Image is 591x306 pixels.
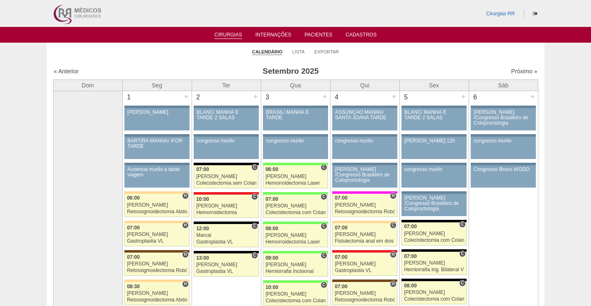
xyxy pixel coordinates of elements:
div: Key: Blanc [194,163,258,165]
div: [PERSON_NAME] [335,291,395,296]
a: BARTIRA MANHÃ/ IFOR TARDE [124,137,189,159]
div: Key: Blanc [401,279,466,281]
span: 07:00 [404,253,417,259]
div: Key: Bartira [124,191,189,194]
a: H 08:30 [PERSON_NAME] Retossigmoidectomia Abdominal VL [124,282,189,305]
div: congresso murilo [197,138,256,144]
div: Key: Santa Joana [332,279,397,282]
div: Key: Aviso [124,106,189,108]
span: Hospital [390,193,396,199]
a: congresso murilo [471,137,535,159]
span: 08:00 [404,283,417,289]
a: « Anterior [54,68,79,75]
span: Consultório [251,193,258,200]
a: C 12:00 Marcal Gastroplastia VL [194,224,258,247]
div: [PERSON_NAME] 12h [404,138,464,144]
div: [PERSON_NAME] [127,110,187,115]
div: [PERSON_NAME] [196,174,256,179]
a: Cirurgias RR [486,11,515,17]
div: Key: Blanc [401,220,466,222]
span: Hospital [390,251,396,258]
span: 06:00 [265,166,278,172]
div: ASSUNÇÃO MANHÃ/ SANTA JOANA TARDE [335,110,394,120]
div: Key: Bartira [332,221,397,223]
div: [PERSON_NAME] [335,261,395,267]
span: 07:00 [335,225,348,231]
div: [PERSON_NAME] [265,292,326,297]
div: Key: Aviso [332,134,397,137]
a: BLANC/ MANHÃ E TARDE 2 SALAS [194,108,258,130]
span: Hospital [182,281,188,287]
div: Key: Aviso [332,163,397,165]
span: Consultório [459,280,465,287]
span: 07:00 [127,225,140,231]
a: H 07:00 [PERSON_NAME] Retossigmoidectomia Robótica [332,282,397,305]
a: Próximo » [511,68,537,75]
div: Key: Pro Matre [332,191,397,194]
div: congresso murilo [266,138,325,144]
a: Congresso Bruno WGDD [471,165,535,188]
span: Consultório [251,164,258,171]
div: Key: Santa Joana [124,250,189,253]
a: Exportar [314,49,339,55]
div: Key: Brasil [263,222,328,224]
div: Key: Aviso [332,106,397,108]
a: C 07:00 [PERSON_NAME] Herniorrafia Ing. Bilateral VL [401,252,466,275]
span: 07:00 [196,166,209,172]
span: Consultório [321,164,327,171]
div: Key: Assunção [332,250,397,253]
div: [PERSON_NAME] [196,203,256,209]
span: 10:00 [196,196,209,202]
span: 07:00 [335,254,348,260]
div: [PERSON_NAME] /Congresso Brasileiro de Coloproctologia [474,110,533,126]
a: H 06:00 [PERSON_NAME] Retossigmoidectomia Abdominal VL [124,194,189,217]
th: Dom [53,80,122,91]
div: Herniorrafia Ing. Bilateral VL [404,267,464,272]
div: BRASIL/ MANHÃ E TARDE [266,110,325,120]
div: Gastroplastia VL [196,239,256,245]
a: H 07:00 [PERSON_NAME] Gastroplastia VL [124,223,189,246]
div: + [391,91,398,102]
a: H 07:00 [PERSON_NAME] Retossigmoidectomia Robótica [332,194,397,217]
div: Key: Aviso [401,163,466,165]
div: [PERSON_NAME] [265,174,326,179]
div: Key: Aviso [263,134,328,137]
span: Consultório [321,193,327,200]
div: Fistulectomia anal em dois tempos [335,239,395,244]
div: Key: Brasil [263,192,328,195]
span: 12:00 [196,226,209,231]
a: ASSUNÇÃO MANHÃ/ SANTA JOANA TARDE [332,108,397,130]
div: Retossigmoidectomia Robótica [335,297,395,303]
a: C 10:00 [PERSON_NAME] Hemorroidectomia [194,195,258,218]
div: Key: Bartira [124,279,189,282]
a: H 07:00 [PERSON_NAME] Retossigmoidectomia Robótica [124,253,189,276]
span: Consultório [321,282,327,288]
span: 07:00 [265,196,278,202]
span: Consultório [321,252,327,259]
span: Hospital [182,222,188,229]
div: [PERSON_NAME] [127,202,187,208]
div: Retossigmoidectomia Robótica [335,209,395,214]
div: Key: Aviso [194,106,258,108]
div: [PERSON_NAME] /Congresso Brasileiro de Coloproctologia [404,195,464,212]
div: BARTIRA MANHÃ/ IFOR TARDE [127,138,187,149]
div: Key: Aviso [124,134,189,137]
a: congresso murilo [332,137,397,159]
a: congresso murilo [194,137,258,159]
div: congresso murilo [335,138,394,144]
span: 07:00 [335,284,348,289]
span: 13:00 [196,255,209,261]
div: + [529,91,536,102]
span: Hospital [390,281,396,287]
div: [PERSON_NAME] [404,231,464,236]
span: 07:00 [335,195,348,201]
div: [PERSON_NAME] [196,262,256,267]
div: + [252,91,259,102]
div: + [460,91,467,102]
div: Hemorroidectomia Laser [265,181,326,186]
div: Retossigmoidectomia Robótica [127,268,187,273]
div: 3 [261,91,274,104]
div: [PERSON_NAME] [335,202,395,208]
a: BLANC/ MANHÃ E TARDE 2 SALAS [401,108,466,130]
div: Gastroplastia VL [196,269,256,274]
